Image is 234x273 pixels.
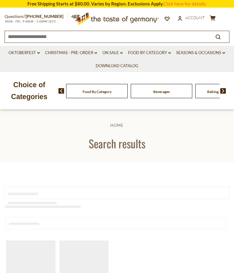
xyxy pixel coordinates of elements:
[9,50,40,56] a: Oktoberfest
[5,20,56,23] span: MON - FRI, 9:00AM - 5:00PM (EST)
[5,13,68,20] p: Questions?
[19,136,215,150] h1: Search results
[128,50,171,56] a: Food By Category
[153,89,170,94] a: Beverages
[178,15,205,21] a: Account
[220,88,226,94] img: next arrow
[45,50,97,56] a: Christmas - PRE-ORDER
[83,89,112,94] a: Food By Category
[96,63,138,69] a: Download Catalog
[176,50,225,56] a: Seasons & Occasions
[26,14,63,19] a: [PHONE_NUMBER]
[163,1,207,6] a: Click here for details.
[110,123,124,128] a: Home
[102,50,123,56] a: On Sale
[58,88,64,94] img: previous arrow
[185,15,205,20] span: Account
